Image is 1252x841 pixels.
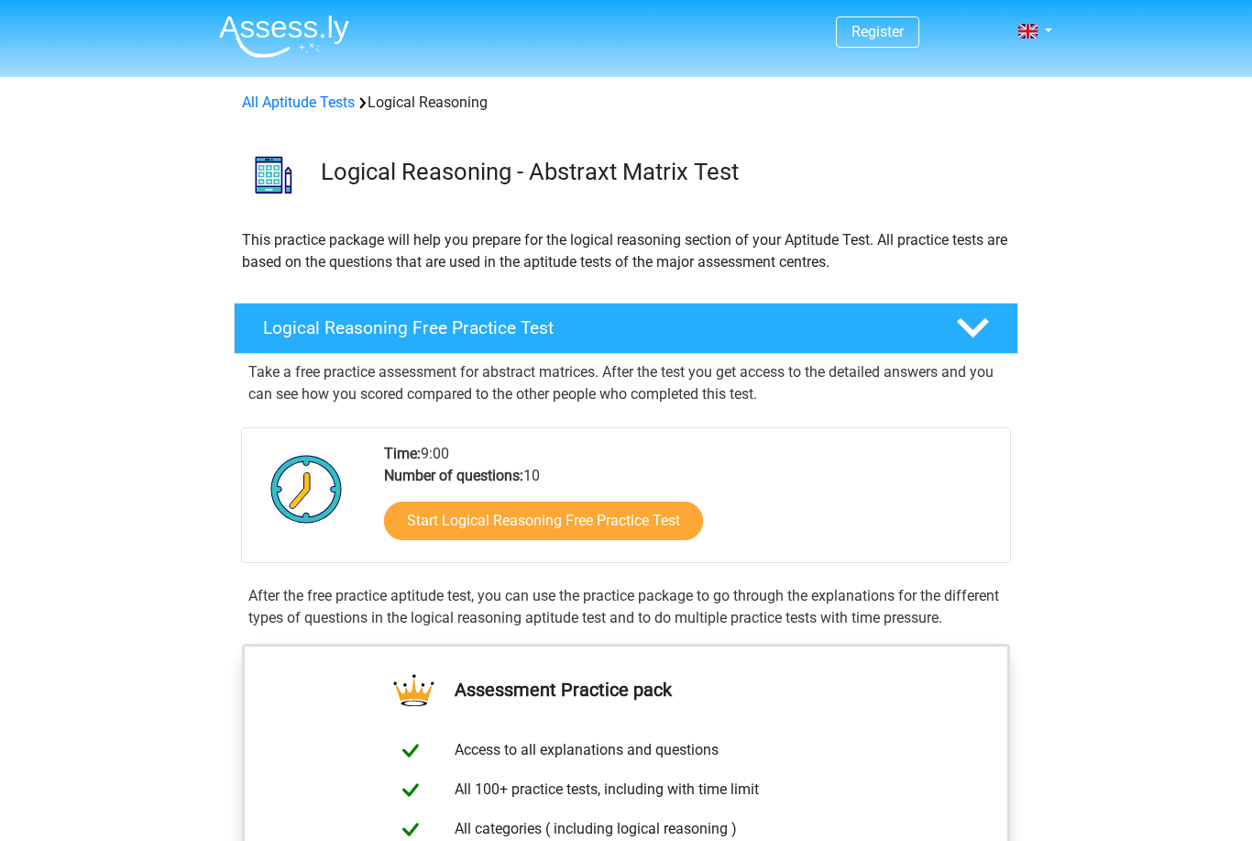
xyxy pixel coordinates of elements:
[384,445,421,462] b: Time:
[370,443,1009,562] div: 9:00 10
[321,158,1004,186] h3: Logical Reasoning - Abstraxt Matrix Test
[242,94,355,111] a: All Aptitude Tests
[248,361,1004,405] p: Take a free practice assessment for abstract matrices. After the test you get access to the detai...
[226,303,1026,354] a: Logical Reasoning Free Practice Test
[260,443,353,535] img: Clock
[235,92,1017,114] div: Logical Reasoning
[263,317,927,338] h4: Logical Reasoning Free Practice Test
[235,136,313,214] img: logical reasoning
[384,467,523,484] b: Number of questions:
[219,15,349,58] img: Assessly
[384,502,703,540] a: Start Logical Reasoning Free Practice Test
[242,229,1010,273] p: This practice package will help you prepare for the logical reasoning section of your Aptitude Te...
[851,23,904,40] a: Register
[241,585,1011,629] div: After the free practice aptitude test, you can use the practice package to go through the explana...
